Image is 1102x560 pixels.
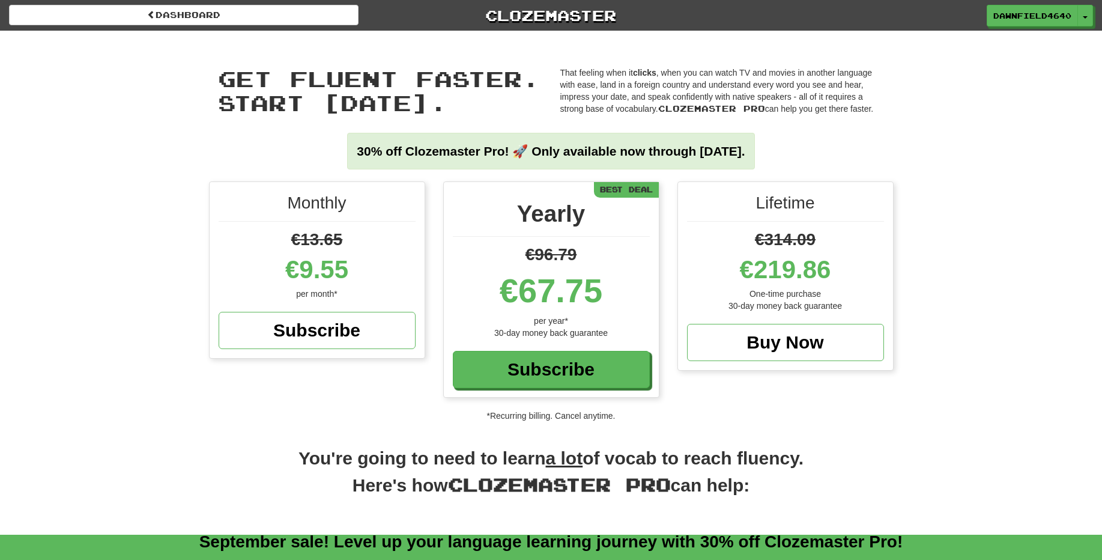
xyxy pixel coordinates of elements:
[687,252,884,288] div: €219.86
[687,300,884,312] div: 30-day money back guarantee
[453,315,650,327] div: per year*
[633,68,656,78] strong: clicks
[377,5,726,26] a: Clozemaster
[9,5,359,25] a: Dashboard
[219,312,416,349] a: Subscribe
[560,67,885,115] p: That feeling when it , when you can watch TV and movies in another language with ease, land in a ...
[987,5,1078,26] a: DawnField4640
[525,245,577,264] span: €96.79
[218,65,540,115] span: Get fluent faster. Start [DATE].
[546,448,583,468] u: a lot
[448,473,671,495] span: Clozemaster Pro
[219,288,416,300] div: per month*
[453,351,650,388] a: Subscribe
[209,446,894,511] h2: You're going to need to learn of vocab to reach fluency. Here's how can help:
[993,10,1071,21] span: DawnField4640
[291,230,343,249] span: €13.65
[687,288,884,300] div: One-time purchase
[219,252,416,288] div: €9.55
[687,324,884,361] a: Buy Now
[199,532,903,551] a: September sale! Level up your language learning journey with 30% off Clozemaster Pro!
[453,267,650,315] div: €67.75
[453,197,650,237] div: Yearly
[755,230,816,249] span: €314.09
[219,191,416,222] div: Monthly
[453,327,650,339] div: 30-day money back guarantee
[687,191,884,222] div: Lifetime
[357,144,745,158] strong: 30% off Clozemaster Pro! 🚀 Only available now through [DATE].
[594,182,659,197] div: Best Deal
[658,103,765,114] span: Clozemaster Pro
